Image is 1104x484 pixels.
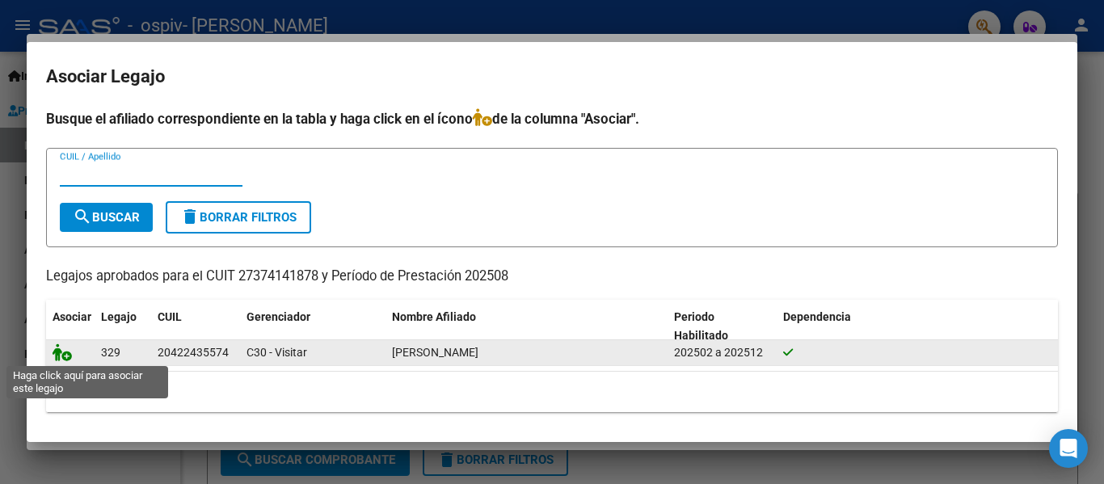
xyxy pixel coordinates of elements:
[668,300,777,353] datatable-header-cell: Periodo Habilitado
[166,201,311,234] button: Borrar Filtros
[1049,429,1088,468] div: Open Intercom Messenger
[783,310,851,323] span: Dependencia
[73,210,140,225] span: Buscar
[180,210,297,225] span: Borrar Filtros
[158,310,182,323] span: CUIL
[247,346,307,359] span: C30 - Visitar
[247,310,310,323] span: Gerenciador
[101,310,137,323] span: Legajo
[392,310,476,323] span: Nombre Afiliado
[674,310,728,342] span: Periodo Habilitado
[46,372,1058,412] div: 1 registros
[73,207,92,226] mat-icon: search
[53,310,91,323] span: Asociar
[46,267,1058,287] p: Legajos aprobados para el CUIT 27374141878 y Período de Prestación 202508
[46,61,1058,92] h2: Asociar Legajo
[392,346,478,359] span: VARGAS ANGEL DAMIAN
[151,300,240,353] datatable-header-cell: CUIL
[386,300,668,353] datatable-header-cell: Nombre Afiliado
[180,207,200,226] mat-icon: delete
[777,300,1059,353] datatable-header-cell: Dependencia
[60,203,153,232] button: Buscar
[46,300,95,353] datatable-header-cell: Asociar
[674,343,770,362] div: 202502 a 202512
[101,346,120,359] span: 329
[95,300,151,353] datatable-header-cell: Legajo
[158,343,229,362] div: 20422435574
[46,108,1058,129] h4: Busque el afiliado correspondiente en la tabla y haga click en el ícono de la columna "Asociar".
[240,300,386,353] datatable-header-cell: Gerenciador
